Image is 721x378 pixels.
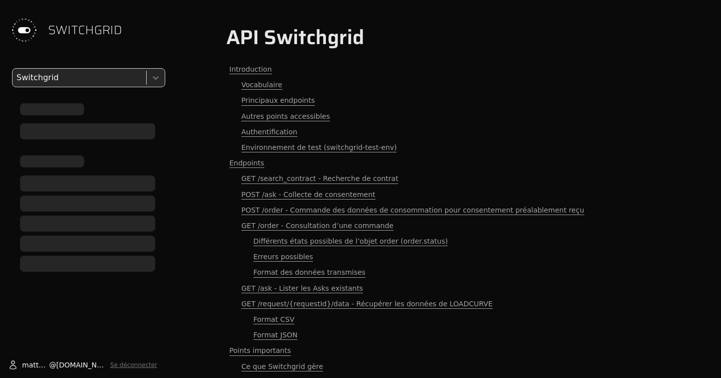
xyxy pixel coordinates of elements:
[226,296,665,312] a: GET /request/{requestId}/data - Récupérer les données de LOADCURVE
[253,237,448,246] span: Différents états possibles de l’objet order (order.status)
[241,112,330,121] span: Autres points accessibles
[110,361,157,369] button: Se déconnecter
[226,93,665,108] a: Principaux endpoints
[226,265,665,280] a: Format des données transmises
[226,343,665,358] a: Points importants
[226,218,665,234] a: GET /order - Consultation d’une commande
[226,281,665,296] a: GET /ask - Lister les Asks existants
[226,187,665,203] a: POST /ask - Collecte de consentement
[241,127,297,137] span: Authentification
[226,312,665,327] a: Format CSV
[241,190,376,200] span: POST /ask - Collecte de consentement
[241,80,282,90] span: Vocabulaire
[226,140,665,155] a: Environnement de test (switchgrid-test-env)
[22,360,49,370] span: matthieu
[241,206,584,215] span: POST /order - Commande des données de consommation pour consentement préalablement reçu
[253,330,297,340] span: Format JSON
[226,234,665,249] a: Différents états possibles de l’objet order (order.status)
[241,96,315,105] span: Principaux endpoints
[49,360,56,370] span: @
[241,174,398,183] span: GET /search_contract - Recherche de contrat
[241,362,323,371] span: Ce que Switchgrid gère
[226,77,665,93] a: Vocabulaire
[229,158,264,168] span: Endpoints
[226,249,665,265] a: Erreurs possibles
[226,327,665,343] a: Format JSON
[229,65,272,74] span: Introduction
[241,284,363,293] span: GET /ask - Lister les Asks existants
[253,315,294,324] span: Format CSV
[226,109,665,124] a: Autres points accessibles
[241,143,397,152] span: Environnement de test (switchgrid-test-env)
[48,22,122,38] span: SWITCHGRID
[8,14,40,46] img: Switchgrid Logo
[226,124,665,140] a: Authentification
[226,359,665,374] a: Ce que Switchgrid gère
[253,268,366,277] span: Format des données transmises
[226,155,665,171] a: Endpoints
[241,221,394,231] span: GET /order - Consultation d’une commande
[226,203,665,218] a: POST /order - Commande des données de consommation pour consentement préalablement reçu
[226,26,665,50] h1: API Switchgrid
[226,62,665,77] a: Introduction
[241,299,493,309] span: GET /request/{requestId}/data - Récupérer les données de LOADCURVE
[229,346,291,355] span: Points importants
[253,252,313,262] span: Erreurs possibles
[56,360,106,370] span: [DOMAIN_NAME]
[226,171,665,186] a: GET /search_contract - Recherche de contrat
